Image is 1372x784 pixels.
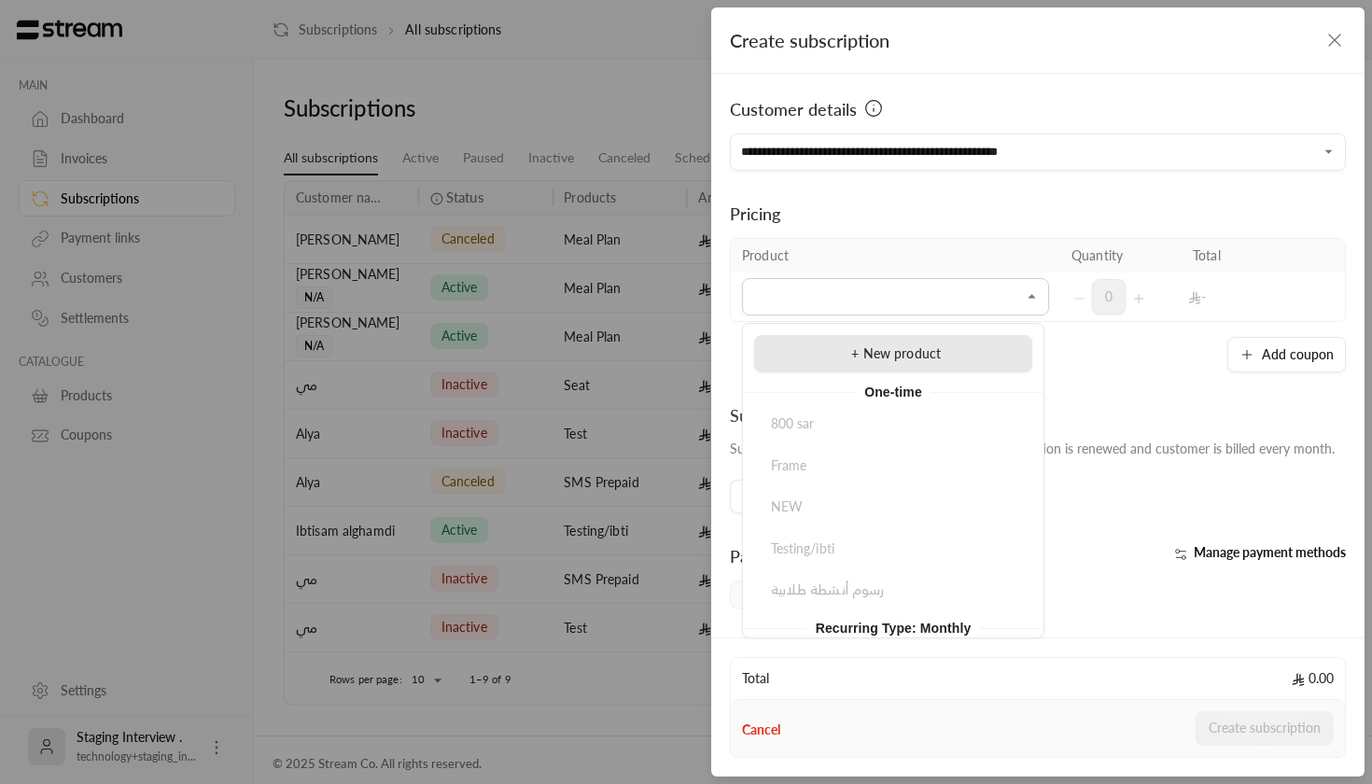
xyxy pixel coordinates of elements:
button: Close [1021,286,1043,308]
th: Quantity [1060,239,1182,273]
button: Add coupon [1227,337,1346,372]
span: Recurring Type: Monthly [806,617,981,639]
button: Open [1318,141,1340,163]
div: Pricing [730,201,1346,227]
td: - [1182,273,1303,321]
span: 0.00 [1292,669,1334,688]
div: Subscription starts on and . Subscription is renewed and customer is billed every month. [730,440,1335,458]
div: Subscription duration [730,402,1335,428]
span: Create subscription [730,29,889,51]
th: Total [1182,239,1303,273]
span: Payment methods [730,546,866,567]
span: Card [730,581,781,609]
th: Product [731,239,1060,273]
span: One-time [855,381,931,403]
span: Manage payment methods [1194,544,1346,560]
span: 0 [1092,279,1126,315]
span: + New product [851,345,941,361]
span: Customer details [730,96,857,122]
table: Selected Products [730,238,1346,322]
button: Cancel [742,721,780,739]
span: Total [742,669,769,688]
